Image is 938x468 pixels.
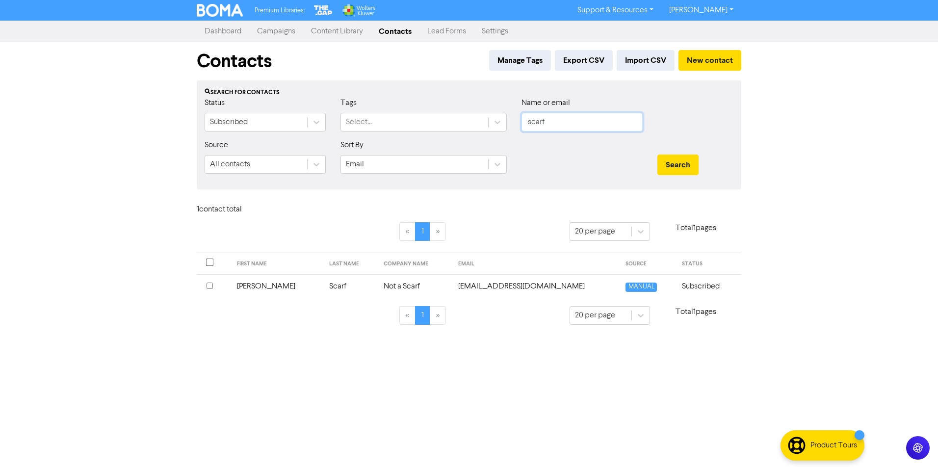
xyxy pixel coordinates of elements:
label: Name or email [521,97,570,109]
h1: Contacts [197,50,272,73]
td: Subscribed [676,274,741,298]
label: Tags [340,97,357,109]
a: Page 1 is your current page [415,306,430,325]
label: Status [205,97,225,109]
button: New contact [678,50,741,71]
iframe: Chat Widget [889,421,938,468]
td: Not a Scarf [378,274,452,298]
button: Import CSV [617,50,675,71]
label: Source [205,139,228,151]
img: Wolters Kluwer [341,4,375,17]
a: Content Library [303,22,371,41]
h6: 1 contact total [197,205,275,214]
th: COMPANY NAME [378,253,452,275]
td: Scarf [323,274,378,298]
a: [PERSON_NAME] [661,2,741,18]
a: Support & Resources [570,2,661,18]
img: The Gap [313,4,334,17]
div: Email [346,158,364,170]
th: LAST NAME [323,253,378,275]
label: Sort By [340,139,364,151]
a: Page 1 is your current page [415,222,430,241]
img: BOMA Logo [197,4,243,17]
button: Manage Tags [489,50,551,71]
button: Search [657,155,699,175]
a: Settings [474,22,516,41]
div: 20 per page [575,226,615,237]
td: jake@notascarfdigital.co.nz [452,274,620,298]
span: MANUAL [625,283,656,292]
p: Total 1 pages [650,306,741,318]
a: Lead Forms [419,22,474,41]
div: All contacts [210,158,250,170]
button: Export CSV [555,50,613,71]
td: [PERSON_NAME] [231,274,323,298]
div: Search for contacts [205,88,733,97]
span: Premium Libraries: [255,7,305,14]
th: EMAIL [452,253,620,275]
a: Campaigns [249,22,303,41]
th: STATUS [676,253,741,275]
a: Dashboard [197,22,249,41]
div: 20 per page [575,310,615,321]
th: SOURCE [620,253,676,275]
p: Total 1 pages [650,222,741,234]
a: Contacts [371,22,419,41]
div: Subscribed [210,116,248,128]
th: FIRST NAME [231,253,323,275]
div: Select... [346,116,372,128]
